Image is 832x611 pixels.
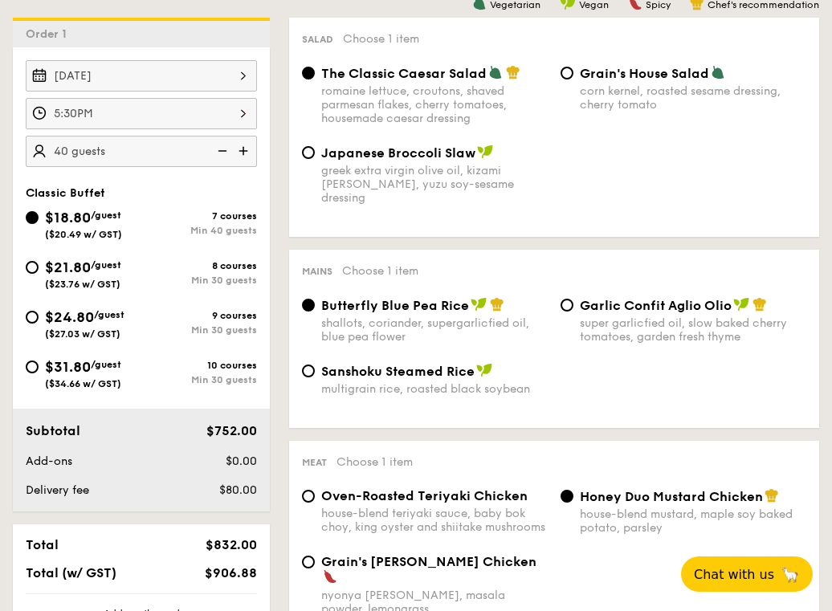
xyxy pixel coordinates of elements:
span: Grain's [PERSON_NAME] Chicken [321,554,536,569]
input: Event time [26,98,257,129]
span: Delivery fee [26,483,89,497]
span: Meat [302,457,327,468]
div: Min 40 guests [141,225,257,236]
span: Butterfly Blue Pea Rice [321,298,469,313]
div: 8 courses [141,260,257,271]
span: Total [26,537,59,552]
img: icon-vegan.f8ff3823.svg [477,145,493,159]
img: icon-vegan.f8ff3823.svg [733,297,749,312]
img: icon-chef-hat.a58ddaea.svg [765,488,779,503]
input: Sanshoku Steamed Ricemultigrain rice, roasted black soybean [302,365,315,377]
input: Japanese Broccoli Slawgreek extra virgin olive oil, kizami [PERSON_NAME], yuzu soy-sesame dressing [302,146,315,159]
span: ($27.03 w/ GST) [45,328,120,340]
div: Min 30 guests [141,275,257,286]
span: $21.80 [45,259,91,276]
img: icon-vegetarian.fe4039eb.svg [488,65,503,79]
input: Oven-Roasted Teriyaki Chickenhouse-blend teriyaki sauce, baby bok choy, king oyster and shiitake ... [302,490,315,503]
span: Japanese Broccoli Slaw [321,145,475,161]
button: Chat with us🦙 [681,556,813,592]
span: /guest [91,259,121,271]
span: Honey Duo Mustard Chicken [580,489,763,504]
span: $31.80 [45,358,91,376]
input: Event date [26,60,257,92]
div: house-blend mustard, maple soy baked potato, parsley [580,507,806,535]
div: 10 courses [141,360,257,371]
span: Choose 1 item [342,264,418,278]
span: Salad [302,34,333,45]
input: $31.80/guest($34.66 w/ GST)10 coursesMin 30 guests [26,360,39,373]
img: icon-chef-hat.a58ddaea.svg [490,297,504,312]
span: Garlic Confit Aglio Olio [580,298,732,313]
span: /guest [94,309,124,320]
input: Number of guests [26,136,257,167]
span: /guest [91,210,121,221]
img: icon-spicy.37a8142b.svg [323,569,337,584]
input: Grain's House Saladcorn kernel, roasted sesame dressing, cherry tomato [561,67,573,79]
input: Butterfly Blue Pea Riceshallots, coriander, supergarlicfied oil, blue pea flower [302,299,315,312]
span: Choose 1 item [336,455,413,469]
span: ($23.76 w/ GST) [45,279,120,290]
span: Order 1 [26,27,73,41]
span: ($34.66 w/ GST) [45,378,121,389]
img: icon-vegan.f8ff3823.svg [471,297,487,312]
span: Grain's House Salad [580,66,709,81]
span: Add-ons [26,454,72,468]
span: 🦙 [781,565,800,584]
div: 9 courses [141,310,257,321]
span: Mains [302,266,332,277]
img: icon-add.58712e84.svg [233,136,257,166]
input: $18.80/guest($20.49 w/ GST)7 coursesMin 40 guests [26,211,39,224]
span: Oven-Roasted Teriyaki Chicken [321,488,528,503]
div: greek extra virgin olive oil, kizami [PERSON_NAME], yuzu soy-sesame dressing [321,164,548,205]
div: multigrain rice, roasted black soybean [321,382,548,396]
input: $21.80/guest($23.76 w/ GST)8 coursesMin 30 guests [26,261,39,274]
span: $18.80 [45,209,91,226]
div: Min 30 guests [141,324,257,336]
input: Honey Duo Mustard Chickenhouse-blend mustard, maple soy baked potato, parsley [561,490,573,503]
div: romaine lettuce, croutons, shaved parmesan flakes, cherry tomatoes, housemade caesar dressing [321,84,548,125]
span: $832.00 [206,537,257,552]
img: icon-vegan.f8ff3823.svg [476,363,492,377]
input: Garlic Confit Aglio Oliosuper garlicfied oil, slow baked cherry tomatoes, garden fresh thyme [561,299,573,312]
img: icon-chef-hat.a58ddaea.svg [752,297,767,312]
span: Choose 1 item [343,32,419,46]
input: Grain's [PERSON_NAME] Chickennyonya [PERSON_NAME], masala powder, lemongrass [302,556,315,568]
input: $24.80/guest($27.03 w/ GST)9 coursesMin 30 guests [26,311,39,324]
div: house-blend teriyaki sauce, baby bok choy, king oyster and shiitake mushrooms [321,507,548,534]
span: Subtotal [26,423,80,438]
div: 7 courses [141,210,257,222]
span: /guest [91,359,121,370]
div: shallots, coriander, supergarlicfied oil, blue pea flower [321,316,548,344]
span: Classic Buffet [26,186,105,200]
div: super garlicfied oil, slow baked cherry tomatoes, garden fresh thyme [580,316,806,344]
div: Min 30 guests [141,374,257,385]
span: Sanshoku Steamed Rice [321,364,475,379]
img: icon-chef-hat.a58ddaea.svg [506,65,520,79]
span: $80.00 [219,483,257,497]
span: Total (w/ GST) [26,565,116,580]
img: icon-vegetarian.fe4039eb.svg [711,65,725,79]
span: ($20.49 w/ GST) [45,229,122,240]
span: $24.80 [45,308,94,326]
span: $0.00 [226,454,257,468]
span: $752.00 [206,423,257,438]
span: Chat with us [694,567,774,582]
span: The Classic Caesar Salad [321,66,487,81]
div: corn kernel, roasted sesame dressing, cherry tomato [580,84,806,112]
input: The Classic Caesar Saladromaine lettuce, croutons, shaved parmesan flakes, cherry tomatoes, house... [302,67,315,79]
span: $906.88 [205,565,257,580]
img: icon-reduce.1d2dbef1.svg [209,136,233,166]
